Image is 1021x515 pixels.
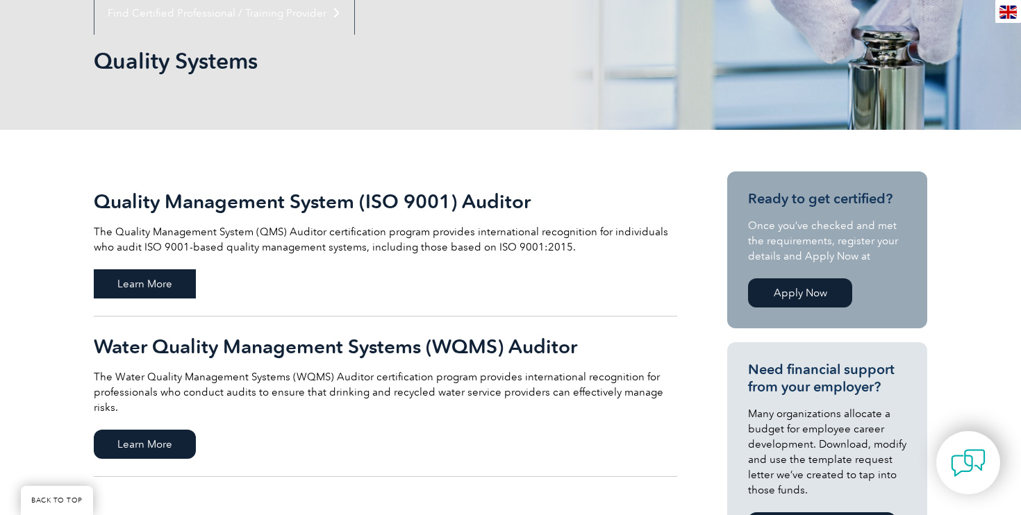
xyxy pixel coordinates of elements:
p: The Quality Management System (QMS) Auditor certification program provides international recognit... [94,224,677,255]
h1: Quality Systems [94,47,627,74]
a: Water Quality Management Systems (WQMS) Auditor The Water Quality Management Systems (WQMS) Audit... [94,316,677,477]
img: contact-chat.png [951,446,986,480]
p: Once you’ve checked and met the requirements, register your details and Apply Now at [748,218,906,264]
p: The Water Quality Management Systems (WQMS) Auditor certification program provides international ... [94,369,677,415]
a: BACK TO TOP [21,486,93,515]
h3: Ready to get certified? [748,190,906,208]
a: Apply Now [748,278,852,307]
span: Learn More [94,269,196,298]
p: Many organizations allocate a budget for employee career development. Download, modify and use th... [748,406,906,498]
h3: Need financial support from your employer? [748,361,906,396]
h2: Quality Management System (ISO 9001) Auditor [94,190,677,212]
span: Learn More [94,430,196,459]
a: Quality Management System (ISO 9001) Auditor The Quality Management System (QMS) Auditor certific... [94,171,677,316]
h2: Water Quality Management Systems (WQMS) Auditor [94,335,677,357]
img: en [999,6,1017,19]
